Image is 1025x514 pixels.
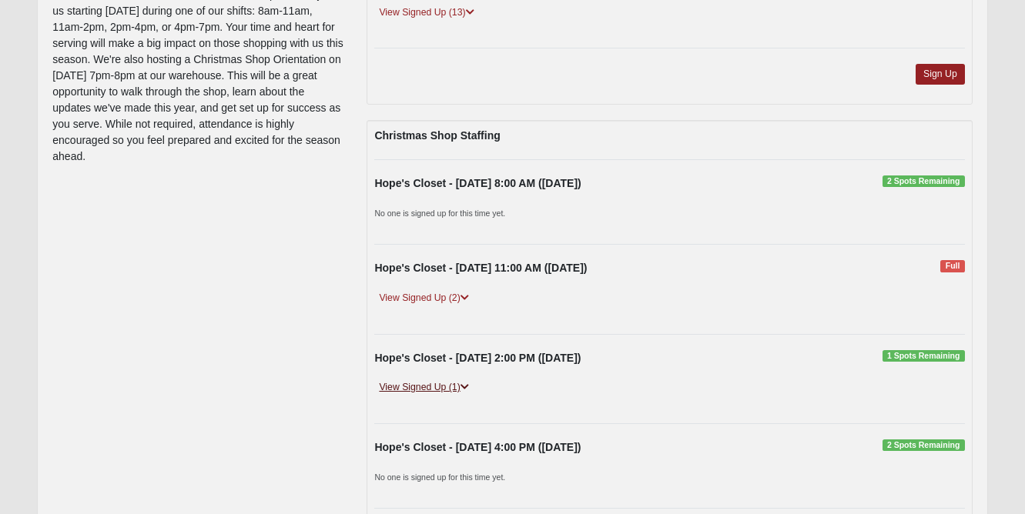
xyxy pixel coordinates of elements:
[374,129,500,142] strong: Christmas Shop Staffing
[883,439,965,452] span: 2 Spots Remaining
[374,209,505,218] small: No one is signed up for this time yet.
[374,472,505,482] small: No one is signed up for this time yet.
[374,290,473,306] a: View Signed Up (2)
[374,177,581,189] strong: Hope's Closet - [DATE] 8:00 AM ([DATE])
[374,379,473,396] a: View Signed Up (1)
[916,64,965,85] a: Sign Up
[940,260,964,272] span: Full
[883,350,965,362] span: 1 Spots Remaining
[883,175,965,188] span: 2 Spots Remaining
[374,5,478,21] a: View Signed Up (13)
[374,441,581,453] strong: Hope's Closet - [DATE] 4:00 PM ([DATE])
[374,352,581,364] strong: Hope's Closet - [DATE] 2:00 PM ([DATE])
[374,262,587,274] strong: Hope's Closet - [DATE] 11:00 AM ([DATE])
